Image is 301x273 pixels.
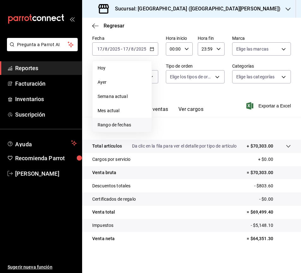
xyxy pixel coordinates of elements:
span: Regresar [104,23,124,29]
span: Reportes [15,64,77,72]
span: Mes actual [98,107,147,114]
span: / [129,46,130,52]
p: Venta bruta [92,169,116,176]
input: -- [131,46,134,52]
p: Descuentos totales [92,183,130,189]
button: open_drawer_menu [69,16,75,21]
span: Recomienda Parrot [15,154,77,162]
span: Rango de fechas [98,122,147,128]
h3: Sucursal: [GEOGRAPHIC_DATA] ([GEOGRAPHIC_DATA][PERSON_NAME]) [110,5,280,13]
input: ---- [136,46,147,52]
span: / [108,46,110,52]
span: - [121,46,122,52]
label: Categorías [232,64,291,68]
p: Resumen [92,124,291,132]
span: / [103,46,105,52]
span: [PERSON_NAME] [15,169,77,178]
input: -- [123,46,129,52]
button: Regresar [92,23,124,29]
label: Fecha [92,36,158,40]
p: = $70,303.00 [247,169,291,176]
label: Hora inicio [166,36,193,40]
label: Hora fin [198,36,225,40]
span: Elige las categorías [236,74,275,80]
label: Marca [232,36,291,40]
p: Total artículos [92,143,122,149]
p: Certificados de regalo [92,196,136,203]
p: Da clic en la fila para ver el detalle por tipo de artículo [132,143,237,149]
p: + $70,303.00 [247,143,273,149]
span: / [134,46,136,52]
span: Elige las marcas [236,46,268,52]
label: Tipo de orden [166,64,225,68]
p: + $0.00 [258,156,291,163]
span: Ayuda [15,139,69,147]
p: - $803.60 [254,183,291,189]
p: Cargos por servicio [92,156,131,163]
p: = $69,499.40 [247,209,291,215]
button: Ver cargos [178,106,204,117]
input: ---- [110,46,120,52]
div: navigation tabs [102,106,203,117]
p: - $0.00 [259,196,291,203]
input: -- [97,46,103,52]
button: Pregunta a Parrot AI [7,38,78,51]
button: Exportar a Excel [248,102,291,110]
span: Suscripción [15,110,77,119]
p: - $5,148.10 [251,222,291,229]
span: Semana actual [98,93,147,100]
p: Venta neta [92,235,115,242]
span: Sugerir nueva función [8,264,77,270]
p: Venta total [92,209,115,215]
p: Impuestos [92,222,113,229]
button: Ver ventas [143,106,168,117]
p: = $64,351.30 [247,235,291,242]
span: Pregunta a Parrot AI [17,41,68,48]
span: Facturación [15,79,77,88]
span: Hoy [98,65,147,71]
span: Inventarios [15,95,77,103]
span: Ayer [98,79,147,86]
a: Pregunta a Parrot AI [4,46,78,52]
input: -- [105,46,108,52]
span: Elige los tipos de orden [170,74,213,80]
